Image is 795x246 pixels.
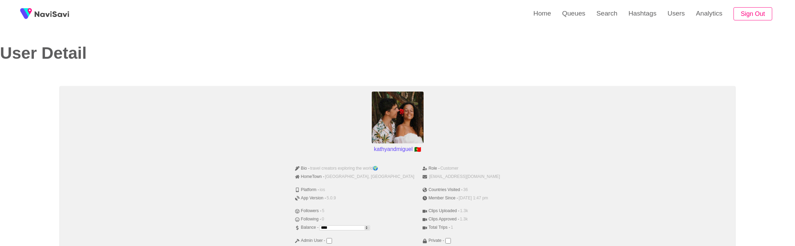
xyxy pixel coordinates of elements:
span: Bio - [295,166,310,171]
span: Portugal flag [414,147,421,152]
span: Role - [423,166,439,171]
img: fireSpot [35,10,69,17]
span: 1.3k [460,217,468,222]
span: Customer [440,166,458,171]
span: 36 [463,188,468,192]
span: 1 [451,225,453,230]
span: Countries Visited - [423,188,463,192]
span: 5 [322,209,324,214]
button: Sign Out [734,7,772,21]
span: 0 [322,217,324,222]
span: Admin User - [295,238,325,243]
span: Private - [423,238,444,243]
span: [EMAIL_ADDRESS][DOMAIN_NAME] [429,174,500,179]
span: Balance - [295,225,319,230]
span: Clips Approved - [423,217,459,222]
p: kathyandmiguel [371,143,424,155]
span: ios [320,188,325,192]
span: Clips Uploaded - [423,209,459,214]
span: [GEOGRAPHIC_DATA], [GEOGRAPHIC_DATA] [325,174,415,179]
span: App Version - [295,196,326,201]
span: HomeTown - [295,174,324,179]
span: Member Since - [423,196,458,201]
span: 5.0.9 [326,196,336,201]
span: Total Trips - [423,225,450,230]
span: Platform - [295,188,319,192]
span: travel creators exploring the world🌍 [310,166,378,171]
span: Followers - [295,209,321,214]
img: fireSpot [17,5,35,22]
span: 1.3k [460,209,468,214]
span: Following - [295,217,321,222]
span: [DATE] 1:47 pm [459,196,488,201]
